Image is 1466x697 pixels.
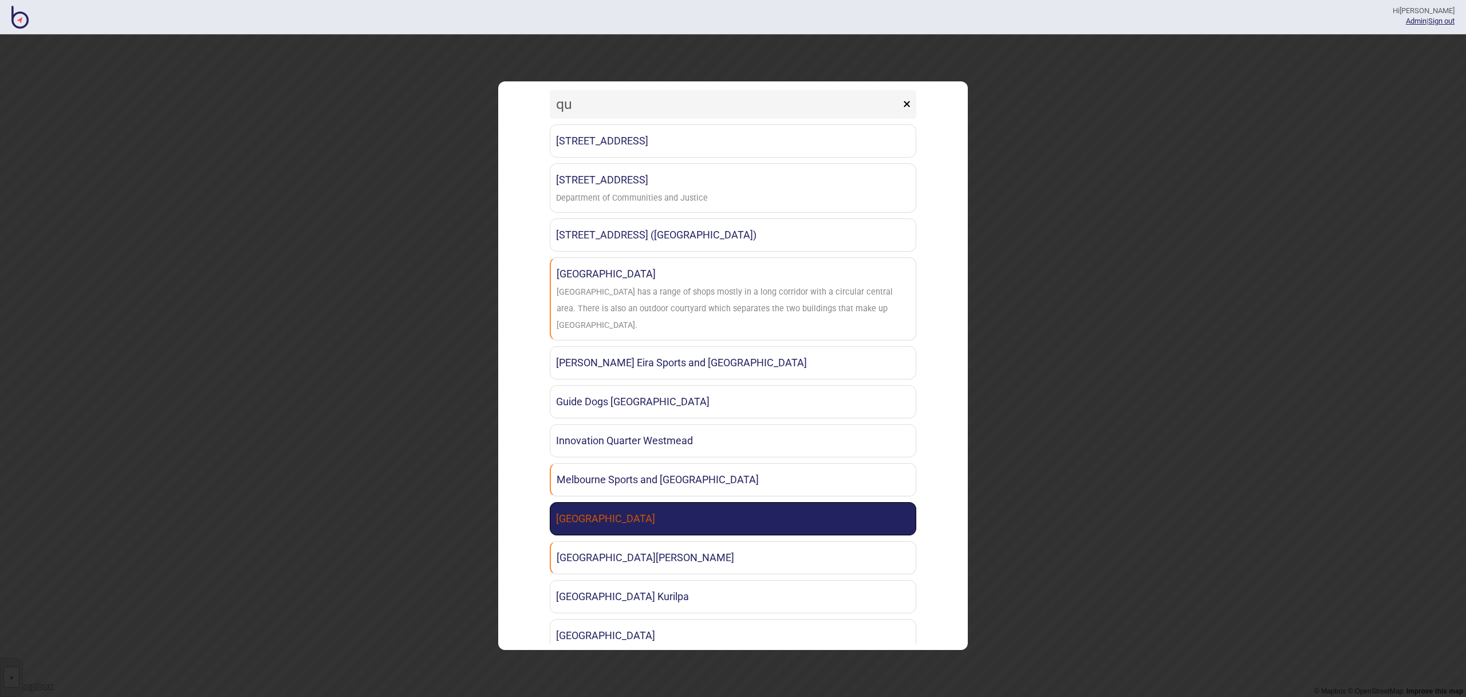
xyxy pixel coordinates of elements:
[1406,17,1426,25] a: Admin
[550,90,900,119] input: Search locations by tag + name
[897,90,916,119] button: ×
[550,385,916,418] a: Guide Dogs [GEOGRAPHIC_DATA]
[550,619,916,652] a: [GEOGRAPHIC_DATA]
[11,6,29,29] img: BindiMaps CMS
[550,257,916,340] a: [GEOGRAPHIC_DATA][GEOGRAPHIC_DATA] has a range of shops mostly in a long corridor with a circular...
[550,463,916,496] a: Melbourne Sports and [GEOGRAPHIC_DATA]
[556,190,708,207] div: Department of Communities and Justice
[550,163,916,213] a: [STREET_ADDRESS]Department of Communities and Justice
[550,346,916,379] a: [PERSON_NAME] Eira Sports and [GEOGRAPHIC_DATA]
[550,541,916,574] a: [GEOGRAPHIC_DATA][PERSON_NAME]
[550,124,916,158] a: [STREET_ADDRESS]
[1406,17,1428,25] span: |
[1393,6,1455,16] div: Hi [PERSON_NAME]
[557,284,910,334] div: Barkly Square has a range of shops mostly in a long corridor with a circular central area. There ...
[550,218,916,252] a: [STREET_ADDRESS] ([GEOGRAPHIC_DATA])
[550,424,916,457] a: Innovation Quarter Westmead
[550,502,916,535] a: [GEOGRAPHIC_DATA]
[1428,17,1455,25] button: Sign out
[550,580,916,613] a: [GEOGRAPHIC_DATA] Kurilpa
